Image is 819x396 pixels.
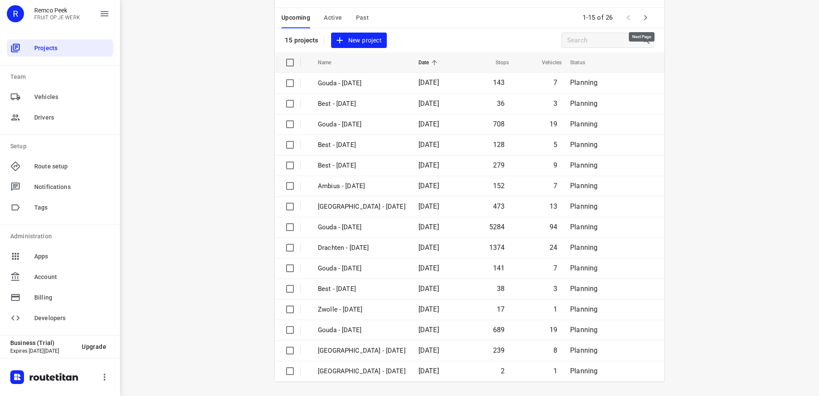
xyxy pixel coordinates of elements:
span: 7 [553,264,557,272]
p: Gouda - Thursday [318,325,406,335]
div: Developers [7,309,113,327]
input: Search projects [567,34,641,47]
span: Planning [570,243,598,252]
span: Developers [34,314,110,323]
p: Gouda - [DATE] [318,120,406,129]
p: Administration [10,232,113,241]
span: [DATE] [418,326,439,334]
p: Business (Trial) [10,339,75,346]
span: [DATE] [418,305,439,313]
span: 143 [493,78,505,87]
span: 2 [501,367,505,375]
span: 19 [550,326,557,334]
div: R [7,5,24,22]
span: [DATE] [418,285,439,293]
span: Planning [570,120,598,128]
span: Vehicles [531,57,562,68]
span: Upcoming [281,12,310,23]
span: 94 [550,223,557,231]
span: 1 [553,367,557,375]
span: Planning [570,202,598,210]
p: Best - [DATE] [318,161,406,171]
span: [DATE] [418,182,439,190]
span: 279 [493,161,505,169]
span: Planning [570,264,598,272]
span: Route setup [34,162,110,171]
span: Stops [484,57,509,68]
span: 152 [493,182,505,190]
span: [DATE] [418,141,439,149]
span: [DATE] [418,161,439,169]
span: 1-15 of 26 [579,9,616,27]
div: Account [7,268,113,285]
span: 13 [550,202,557,210]
span: [DATE] [418,264,439,272]
span: Notifications [34,183,110,192]
span: Projects [34,44,110,53]
span: Upgrade [82,343,106,350]
span: Active [324,12,342,23]
span: Account [34,273,110,282]
span: 38 [497,285,505,293]
p: Team [10,72,113,81]
span: [DATE] [418,99,439,108]
p: Ambius - [DATE] [318,181,406,191]
span: Drivers [34,113,110,122]
span: 24 [550,243,557,252]
div: Drivers [7,109,113,126]
p: Best - Friday [318,99,406,109]
span: Planning [570,161,598,169]
span: [DATE] [418,243,439,252]
span: Status [570,57,596,68]
p: Gouda - Friday [318,264,406,273]
p: Best - Friday [318,284,406,294]
span: Planning [570,141,598,149]
button: Upgrade [75,339,113,354]
span: Planning [570,99,598,108]
div: Search [641,35,654,45]
p: Expires [DATE][DATE] [10,348,75,354]
p: Remco Peek [34,7,80,14]
div: Projects [7,39,113,57]
span: 3 [553,285,557,293]
p: Best - [DATE] [318,140,406,150]
span: 1374 [489,243,505,252]
span: [DATE] [418,223,439,231]
span: Tags [34,203,110,212]
span: 36 [497,99,505,108]
p: 15 projects [285,36,319,44]
span: Vehicles [34,93,110,102]
span: 8 [553,346,557,354]
span: Planning [570,305,598,313]
span: 689 [493,326,505,334]
button: New project [331,33,387,48]
span: Planning [570,182,598,190]
span: 473 [493,202,505,210]
span: 708 [493,120,505,128]
span: Planning [570,367,598,375]
span: 7 [553,78,557,87]
span: 1 [553,305,557,313]
span: Past [356,12,369,23]
span: Apps [34,252,110,261]
span: [DATE] [418,120,439,128]
span: Date [418,57,440,68]
span: 5 [553,141,557,149]
p: Antwerpen - Thursday [318,366,406,376]
p: Zwolle - Thursday [318,346,406,356]
span: [DATE] [418,78,439,87]
span: 5284 [489,223,505,231]
span: 19 [550,120,557,128]
p: FRUIT OP JE WERK [34,15,80,21]
span: Planning [570,326,598,334]
span: [DATE] [418,202,439,210]
span: 128 [493,141,505,149]
span: 7 [553,182,557,190]
div: Route setup [7,158,113,175]
p: Zwolle - Friday [318,305,406,315]
span: 17 [497,305,505,313]
div: Apps [7,248,113,265]
span: Name [318,57,343,68]
p: Gouda - Monday [318,222,406,232]
span: Planning [570,78,598,87]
